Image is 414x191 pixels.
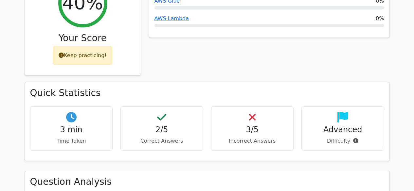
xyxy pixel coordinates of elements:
[30,88,384,99] h3: Quick Statistics
[154,15,189,22] a: AWS Lambda
[53,46,112,65] div: Keep practicing!
[126,137,198,145] p: Correct Answers
[126,125,198,135] h4: 2/5
[217,125,288,135] h4: 3/5
[376,15,384,23] span: 0%
[36,137,107,145] p: Time Taken
[307,125,379,135] h4: Advanced
[217,137,288,145] p: Incorrect Answers
[30,176,384,187] h3: Question Analysis
[36,125,107,135] h4: 3 min
[30,33,135,44] h3: Your Score
[307,137,379,145] p: Difficulty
